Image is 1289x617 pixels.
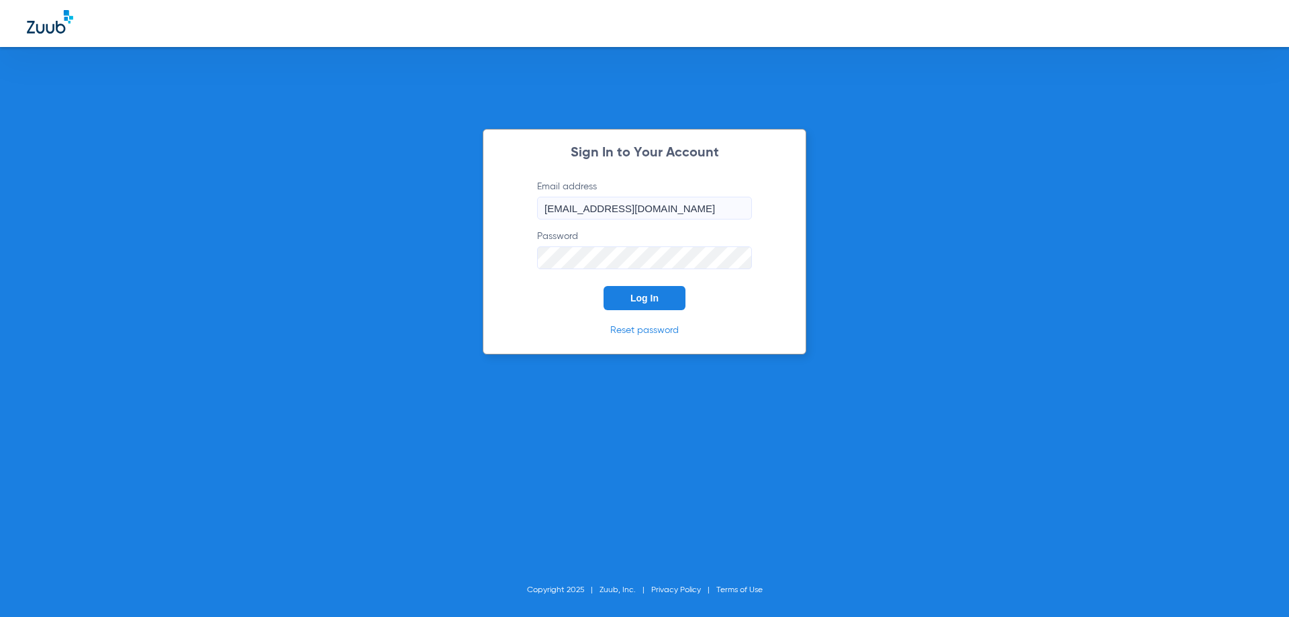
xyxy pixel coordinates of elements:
[537,197,752,220] input: Email address
[716,586,763,594] a: Terms of Use
[600,583,651,597] li: Zuub, Inc.
[630,293,659,303] span: Log In
[651,586,701,594] a: Privacy Policy
[517,146,772,160] h2: Sign In to Your Account
[537,246,752,269] input: Password
[537,180,752,220] label: Email address
[27,10,73,34] img: Zuub Logo
[537,230,752,269] label: Password
[610,326,679,335] a: Reset password
[527,583,600,597] li: Copyright 2025
[604,286,685,310] button: Log In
